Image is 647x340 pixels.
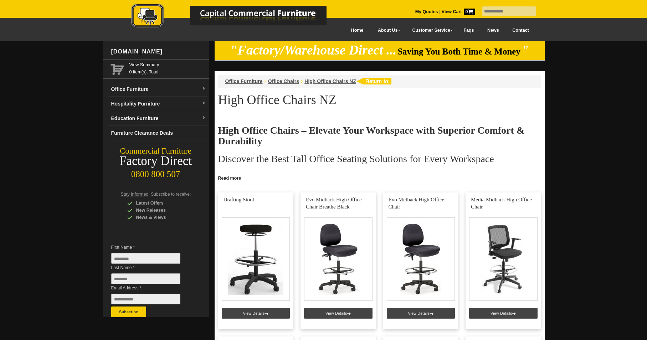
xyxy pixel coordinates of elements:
div: Latest Offers [127,200,195,207]
div: Commercial Furniture [103,146,209,156]
p: Upgrade your office with our , designed for . Whether you need , our collection provides the perf... [218,171,541,193]
span: Email Address * [111,284,191,292]
h2: Discover the Best Tall Office Seating Solutions for Every Workspace [218,154,541,164]
span: Subscribe to receive: [151,192,191,197]
a: High Office Chairs NZ [304,78,356,84]
em: " [522,43,529,57]
a: News [481,22,505,38]
strong: High Office Chairs – Elevate Your Workspace with Superior Comfort & Durability [218,125,525,146]
div: Factory Direct [103,156,209,166]
span: Saving You Both Time & Money [397,47,520,56]
strong: Elevated Office Seating [274,172,323,177]
a: Contact [505,22,535,38]
a: Office Furnituredropdown [108,82,209,97]
strong: View Cart [442,9,475,14]
a: Office Furniture [225,78,263,84]
input: Email Address * [111,294,180,304]
span: 0 item(s), Total: [129,61,206,74]
img: return to [356,78,391,84]
a: Faqs [457,22,481,38]
span: 0 [464,9,475,15]
h1: High Office Chairs NZ [218,93,541,107]
a: My Quotes [415,9,438,14]
input: Last Name * [111,273,180,284]
img: Capital Commercial Furniture Logo [112,4,361,30]
a: Education Furnituredropdown [108,111,209,126]
a: Furniture Clearance Deals [108,126,209,140]
div: 0800 800 507 [103,166,209,179]
button: Subscribe [111,306,146,317]
div: New Releases [127,207,195,214]
img: dropdown [202,116,206,120]
a: Click to read more [215,173,545,182]
li: › [301,78,303,85]
a: Office Chairs [268,78,299,84]
li: › [265,78,266,85]
a: Customer Service [404,22,457,38]
div: News & Views [127,214,195,221]
a: About Us [370,22,404,38]
strong: outstanding comfort, ergonomic support, and long-lasting durability [350,172,495,177]
span: First Name * [111,244,191,251]
a: Capital Commercial Furniture Logo [112,4,361,32]
img: dropdown [202,101,206,105]
span: Stay Informed [121,192,149,197]
a: View Cart0 [440,9,475,14]
a: Hospitality Furnituredropdown [108,97,209,111]
em: "Factory/Warehouse Direct ... [230,43,396,57]
span: Last Name * [111,264,191,271]
input: First Name * [111,253,180,264]
div: [DOMAIN_NAME] [108,41,209,62]
a: View Summary [129,61,206,68]
img: dropdown [202,87,206,91]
